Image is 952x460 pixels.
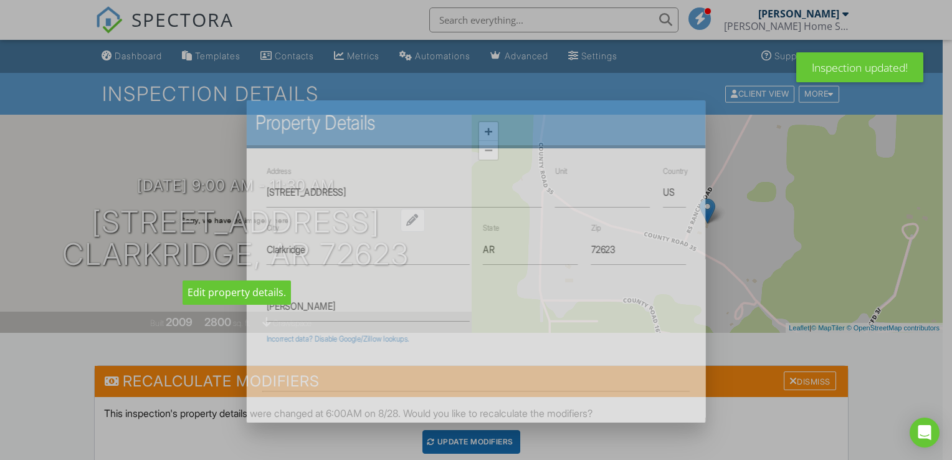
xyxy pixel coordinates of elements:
[483,223,499,232] label: State
[266,223,278,232] label: City
[796,52,923,82] div: Inspection updated!
[663,166,687,176] label: Country
[591,223,601,232] label: Zip
[555,166,567,176] label: Unit
[255,110,697,135] h2: Property Details
[266,334,686,344] div: Incorrect data? Disable Google/Zillow lookups.
[266,280,288,290] label: County
[266,166,290,176] label: Address
[910,418,940,448] div: Open Intercom Messenger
